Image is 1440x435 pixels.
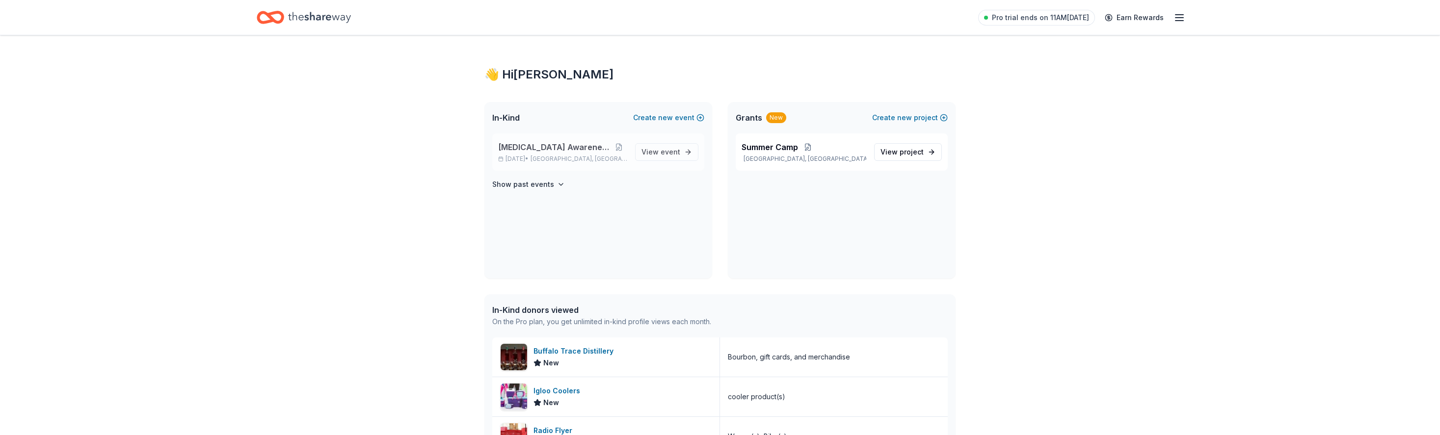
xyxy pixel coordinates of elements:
div: Buffalo Trace Distillery [533,345,617,357]
span: Pro trial ends on 11AM[DATE] [992,12,1089,24]
a: View project [874,143,942,161]
span: Summer Camp [742,141,798,153]
span: Grants [736,112,762,124]
span: new [897,112,912,124]
div: New [766,112,786,123]
div: In-Kind donors viewed [492,304,711,316]
span: New [543,357,559,369]
button: Show past events [492,179,565,190]
button: Createnewevent [633,112,704,124]
span: In-Kind [492,112,520,124]
span: [GEOGRAPHIC_DATA], [GEOGRAPHIC_DATA] [531,155,627,163]
div: Bourbon, gift cards, and merchandise [728,351,850,363]
span: project [900,148,924,156]
h4: Show past events [492,179,554,190]
img: Image for Igloo Coolers [501,384,527,410]
span: [MEDICAL_DATA] Awareness Night [498,141,611,153]
a: Earn Rewards [1099,9,1170,26]
span: new [658,112,673,124]
p: [GEOGRAPHIC_DATA], [GEOGRAPHIC_DATA] [742,155,866,163]
a: Pro trial ends on 11AM[DATE] [978,10,1095,26]
div: On the Pro plan, you get unlimited in-kind profile views each month. [492,316,711,328]
span: New [543,397,559,409]
div: Igloo Coolers [533,385,584,397]
span: View [880,146,924,158]
img: Image for Buffalo Trace Distillery [501,344,527,370]
div: 👋 Hi [PERSON_NAME] [484,67,956,82]
span: event [661,148,680,156]
button: Createnewproject [872,112,948,124]
span: View [641,146,680,158]
a: Home [257,6,351,29]
a: View event [635,143,698,161]
div: cooler product(s) [728,391,785,403]
p: [DATE] • [498,155,627,163]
